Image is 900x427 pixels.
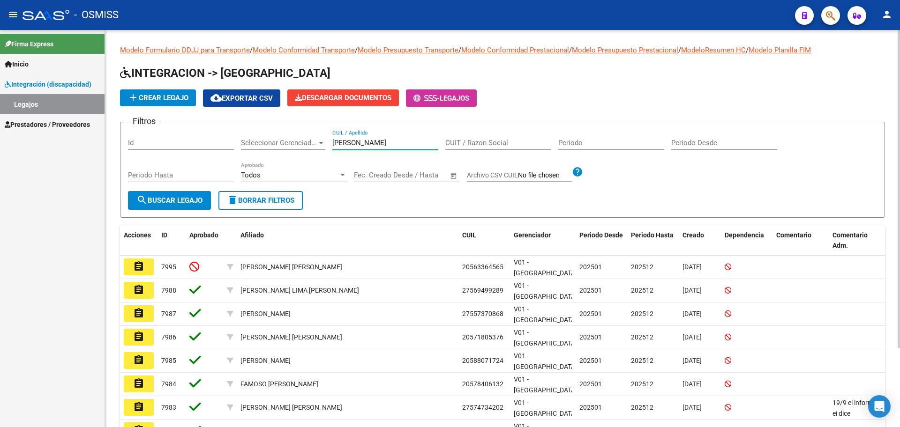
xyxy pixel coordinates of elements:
[127,92,139,103] mat-icon: add
[227,194,238,206] mat-icon: delete
[287,89,399,106] button: Descargar Documentos
[721,225,772,256] datatable-header-cell: Dependencia
[682,263,702,271] span: [DATE]
[5,59,29,69] span: Inicio
[631,333,653,341] span: 202512
[203,89,280,107] button: Exportar CSV
[462,287,503,294] span: 27569499289
[631,380,653,388] span: 202512
[627,225,679,256] datatable-header-cell: Periodo Hasta
[406,89,477,107] button: -Legajos
[682,357,702,364] span: [DATE]
[133,401,144,412] mat-icon: assignment
[631,287,653,294] span: 202512
[462,404,503,411] span: 27574734202
[74,5,119,25] span: - OSMISS
[136,194,148,206] mat-icon: search
[631,404,653,411] span: 202512
[461,46,569,54] a: Modelo Conformidad Prestacional
[572,46,678,54] a: Modelo Presupuesto Prestacional
[413,94,440,103] span: -
[631,357,653,364] span: 202512
[124,231,151,239] span: Acciones
[354,171,392,179] input: Fecha inicio
[133,261,144,272] mat-icon: assignment
[832,231,868,250] span: Comentario Adm.
[218,191,303,210] button: Borrar Filtros
[514,352,577,370] span: V01 - [GEOGRAPHIC_DATA]
[161,263,176,271] span: 7995
[120,66,330,80] span: INTEGRACION -> [GEOGRAPHIC_DATA]
[189,231,218,239] span: Aprobado
[161,310,176,317] span: 7987
[136,196,202,205] span: Buscar Legajo
[458,225,510,256] datatable-header-cell: CUIL
[240,262,342,272] div: [PERSON_NAME] [PERSON_NAME]
[210,94,273,103] span: Exportar CSV
[572,166,583,177] mat-icon: help
[161,380,176,388] span: 7984
[576,225,627,256] datatable-header-cell: Periodo Desde
[400,171,446,179] input: Fecha fin
[240,309,291,319] div: [PERSON_NAME]
[514,329,577,347] span: V01 - [GEOGRAPHIC_DATA]
[5,119,90,130] span: Prestadores / Proveedores
[253,46,355,54] a: Modelo Conformidad Transporte
[514,258,577,277] span: V01 - [GEOGRAPHIC_DATA]
[120,89,196,106] button: Crear Legajo
[161,357,176,364] span: 7985
[161,333,176,341] span: 7986
[682,380,702,388] span: [DATE]
[237,225,458,256] datatable-header-cell: Afiliado
[161,287,176,294] span: 7988
[749,46,811,54] a: Modelo Planilla FIM
[240,332,342,343] div: [PERSON_NAME] [PERSON_NAME]
[510,225,576,256] datatable-header-cell: Gerenciador
[133,331,144,342] mat-icon: assignment
[5,39,53,49] span: Firma Express
[449,170,459,181] button: Open calendar
[241,139,317,147] span: Seleccionar Gerenciador
[518,171,572,180] input: Archivo CSV CUIL
[631,310,653,317] span: 202512
[128,191,211,210] button: Buscar Legajo
[829,225,885,256] datatable-header-cell: Comentario Adm.
[514,375,577,394] span: V01 - [GEOGRAPHIC_DATA]
[868,395,891,418] div: Open Intercom Messenger
[240,355,291,366] div: [PERSON_NAME]
[7,9,19,20] mat-icon: menu
[682,333,702,341] span: [DATE]
[128,115,160,128] h3: Filtros
[462,231,476,239] span: CUIL
[133,378,144,389] mat-icon: assignment
[240,402,342,413] div: [PERSON_NAME] [PERSON_NAME]
[679,225,721,256] datatable-header-cell: Creado
[227,196,294,205] span: Borrar Filtros
[579,404,602,411] span: 202501
[682,231,704,239] span: Creado
[881,9,892,20] mat-icon: person
[120,225,157,256] datatable-header-cell: Acciones
[462,263,503,271] span: 20563364565
[240,379,318,390] div: FAMOSO [PERSON_NAME]
[462,380,503,388] span: 20578406132
[133,354,144,366] mat-icon: assignment
[133,284,144,295] mat-icon: assignment
[579,287,602,294] span: 202501
[514,305,577,324] span: V01 - [GEOGRAPHIC_DATA]
[467,171,518,179] span: Archivo CSV CUIL
[186,225,223,256] datatable-header-cell: Aprobado
[514,282,577,300] span: V01 - [GEOGRAPHIC_DATA]
[161,404,176,411] span: 7983
[161,231,167,239] span: ID
[210,92,222,103] mat-icon: cloud_download
[725,231,764,239] span: Dependencia
[579,231,623,239] span: Periodo Desde
[295,94,391,102] span: Descargar Documentos
[776,231,811,239] span: Comentario
[120,46,250,54] a: Modelo Formulario DDJJ para Transporte
[358,46,458,54] a: Modelo Presupuesto Transporte
[5,79,91,89] span: Integración (discapacidad)
[127,94,188,102] span: Crear Legajo
[579,263,602,271] span: 202501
